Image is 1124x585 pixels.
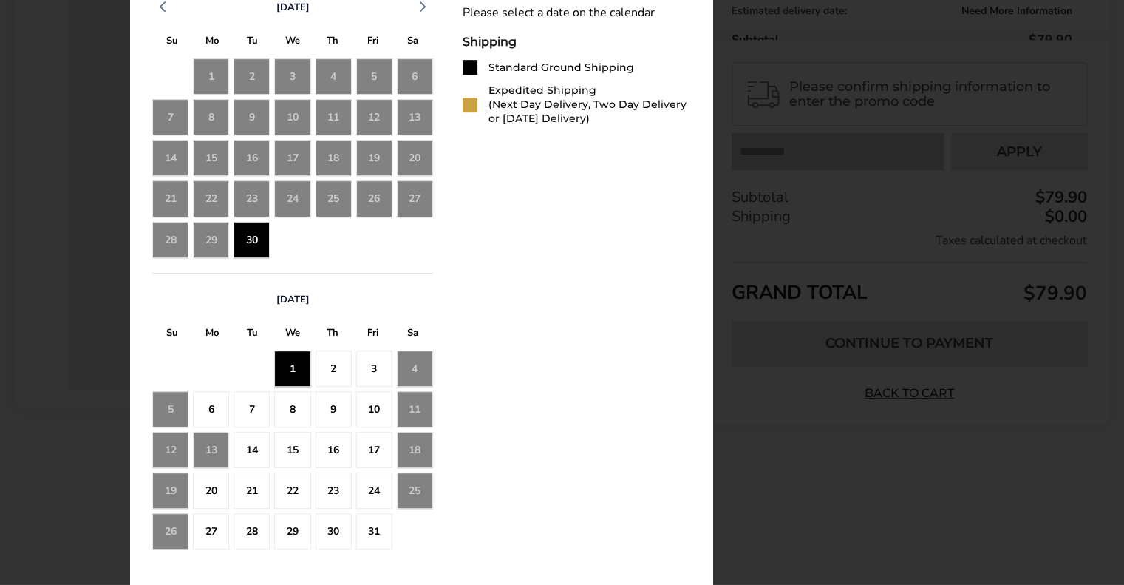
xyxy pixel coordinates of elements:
[273,323,313,346] div: W
[488,61,634,75] div: Standard Ground Shipping
[393,323,433,346] div: S
[352,323,392,346] div: F
[463,35,690,49] div: Shipping
[352,31,392,54] div: F
[152,31,192,54] div: S
[313,323,352,346] div: T
[276,293,310,306] span: [DATE]
[192,323,232,346] div: M
[463,6,690,20] div: Please select a date on the calendar
[270,1,316,14] button: [DATE]
[313,31,352,54] div: T
[488,84,690,126] div: Expedited Shipping (Next Day Delivery, Two Day Delivery or [DATE] Delivery)
[192,31,232,54] div: M
[276,1,310,14] span: [DATE]
[152,323,192,346] div: S
[270,293,316,306] button: [DATE]
[393,31,433,54] div: S
[233,323,273,346] div: T
[273,31,313,54] div: W
[233,31,273,54] div: T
